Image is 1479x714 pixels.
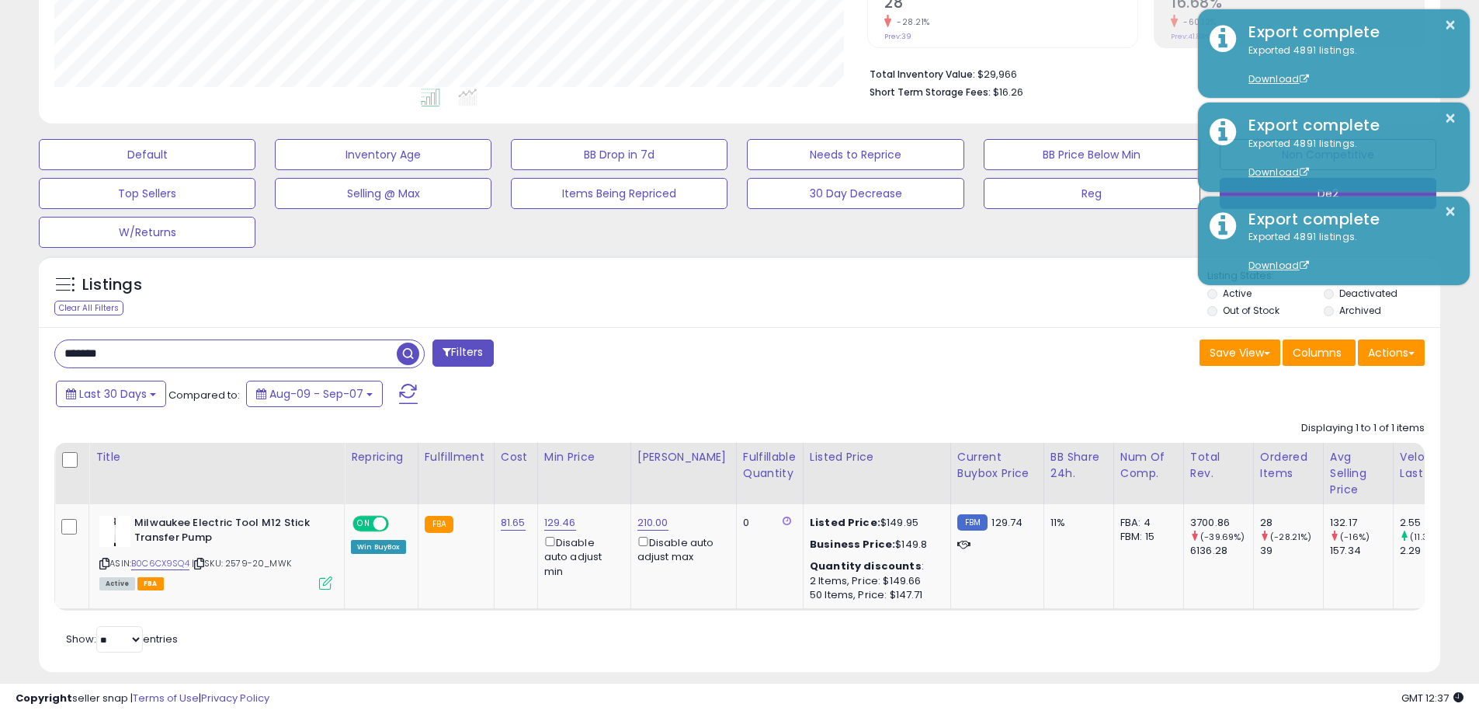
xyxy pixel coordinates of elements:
b: Listed Price: [810,515,880,530]
div: Repricing [351,449,411,465]
div: Exported 4891 listings. [1237,137,1458,180]
div: ASIN: [99,516,332,588]
div: 2.55 [1400,516,1463,530]
span: FBA [137,577,164,590]
label: Deactivated [1339,287,1397,300]
div: Title [95,449,338,465]
button: Filters [432,340,493,367]
div: : [810,559,939,573]
button: Items Being Repriced [511,178,727,209]
b: Quantity discounts [810,559,922,573]
a: Download [1248,72,1309,85]
a: Terms of Use [133,691,199,705]
div: Exported 4891 listings. [1237,44,1458,87]
div: 11% [1050,516,1102,530]
div: 0 [743,516,791,530]
span: 129.74 [991,515,1022,530]
span: ON [354,517,373,531]
strong: Copyright [16,691,72,705]
small: (11.35%) [1410,531,1444,543]
div: Disable auto adjust min [544,534,619,579]
b: Milwaukee Electric Tool M12 Stick Transfer Pump [134,516,323,549]
div: $149.95 [810,516,939,530]
button: Save View [1200,340,1280,366]
div: Clear All Filters [54,301,123,315]
div: $149.8 [810,538,939,552]
small: (-16%) [1340,531,1370,543]
button: × [1444,16,1456,35]
a: 210.00 [637,515,668,531]
button: 30 Day Decrease [747,178,963,209]
span: Show: entries [66,632,178,646]
div: Total Rev. [1190,449,1247,482]
div: Export complete [1237,114,1458,137]
div: FBA: 4 [1120,516,1172,530]
div: Current Buybox Price [957,449,1037,482]
div: 39 [1260,544,1323,558]
small: FBM [957,514,988,531]
div: Fulfillable Quantity [743,449,797,482]
div: 2 Items, Price: $149.66 [810,574,939,588]
div: Num of Comp. [1120,449,1177,482]
small: FBA [425,516,453,533]
div: 28 [1260,516,1323,530]
a: Privacy Policy [201,691,269,705]
div: Export complete [1237,208,1458,231]
div: Ordered Items [1260,449,1317,482]
h5: Listings [82,274,142,296]
span: 2025-10-8 12:37 GMT [1401,691,1463,705]
button: Reg [984,178,1200,209]
small: (-39.69%) [1200,531,1245,543]
div: 3700.86 [1190,516,1253,530]
span: $16.26 [993,85,1023,99]
button: Inventory Age [275,139,491,170]
a: 81.65 [501,515,526,531]
b: Total Inventory Value: [870,68,975,81]
button: BB Drop in 7d [511,139,727,170]
b: Business Price: [810,537,895,552]
button: BB Price Below Min [984,139,1200,170]
div: 50 Items, Price: $147.71 [810,588,939,602]
button: Aug-09 - Sep-07 [246,381,383,407]
label: Active [1223,287,1252,300]
span: | SKU: 2579-20_MWK [192,557,291,569]
div: seller snap | | [16,691,269,706]
img: 21dT8j84nlL._SL40_.jpg [99,516,130,547]
a: B0C6CX9SQ4 [131,557,189,570]
div: FBM: 15 [1120,530,1172,544]
small: (-28.21%) [1270,531,1311,543]
b: Short Term Storage Fees: [870,85,991,99]
span: OFF [387,517,411,531]
button: W/Returns [39,217,255,248]
a: Download [1248,165,1309,179]
div: Listed Price [810,449,944,465]
li: $29,966 [870,64,1413,82]
div: Cost [501,449,531,465]
div: Fulfillment [425,449,488,465]
small: -28.21% [891,16,930,28]
div: Disable auto adjust max [637,534,724,564]
button: Needs to Reprice [747,139,963,170]
button: Selling @ Max [275,178,491,209]
div: [PERSON_NAME] [637,449,730,465]
div: BB Share 24h. [1050,449,1107,482]
label: Archived [1339,304,1381,317]
button: × [1444,109,1456,128]
button: Top Sellers [39,178,255,209]
span: Last 30 Days [79,386,147,402]
div: Velocity Last 30d [1400,449,1456,482]
span: Aug-09 - Sep-07 [269,386,363,402]
button: Actions [1358,340,1425,366]
div: 2.29 [1400,544,1463,558]
a: Download [1248,259,1309,272]
div: Win BuyBox [351,540,406,554]
div: Min Price [544,449,624,465]
small: Prev: 39 [884,32,911,41]
span: Compared to: [168,388,240,402]
div: Export complete [1237,21,1458,44]
button: De2 [1220,178,1436,209]
div: Avg Selling Price [1330,449,1387,498]
small: Prev: 41.83% [1171,32,1210,41]
div: 157.34 [1330,544,1393,558]
div: Exported 4891 listings. [1237,230,1458,273]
